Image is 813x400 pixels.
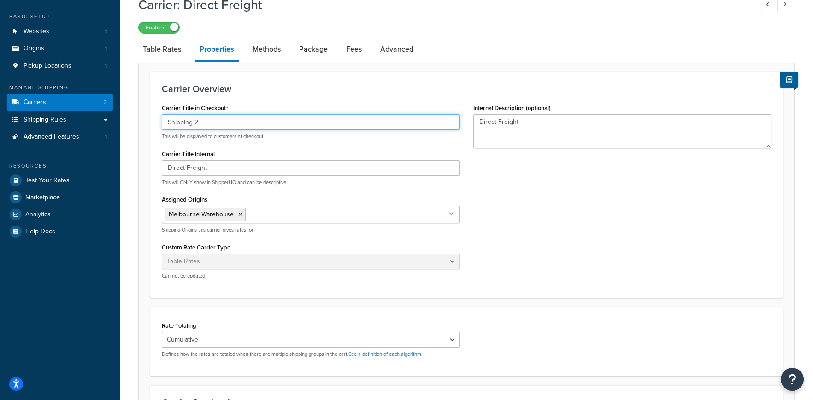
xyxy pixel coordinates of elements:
[7,40,113,57] a: Origins1
[162,104,228,112] label: Carrier Title in Checkout
[162,196,207,203] label: Assigned Origins
[7,94,113,111] li: Carriers
[295,38,332,60] a: Package
[162,272,460,279] p: Can not be updated
[25,194,60,202] span: Marketplace
[105,28,107,35] span: 1
[24,45,44,52] span: Origins
[162,351,460,358] p: Defines how the rates are totaled when there are multiple shipping groups in the cart.
[473,104,551,111] label: Internal Description (optional)
[24,62,71,70] span: Pickup Locations
[348,350,423,358] a: See a definition of each algorithm.
[780,72,798,88] button: Show Help Docs
[24,99,46,106] span: Carriers
[7,111,113,128] a: Shipping Rules
[473,114,771,148] textarea: Direct Freight
[162,322,196,329] label: Rate Totaling
[7,23,113,40] li: Websites
[7,84,113,92] div: Manage Shipping
[105,133,107,141] span: 1
[139,22,179,33] label: Enabled
[25,211,51,219] span: Analytics
[24,116,66,124] span: Shipping Rules
[7,40,113,57] li: Origins
[781,368,804,391] button: Open Resource Center
[104,99,107,106] span: 2
[195,38,239,62] a: Properties
[7,128,113,145] a: Advanced Features1
[162,133,460,140] p: This will be displayed to customers at checkout
[7,94,113,111] a: Carriers2
[7,172,113,189] a: Test Your Rates
[7,162,113,170] div: Resources
[105,62,107,70] span: 1
[7,206,113,223] a: Analytics
[25,228,55,236] span: Help Docs
[24,28,49,35] span: Websites
[169,209,234,219] span: Melbourne Warehouse
[162,84,771,94] h3: Carrier Overview
[7,58,113,75] li: Pickup Locations
[162,226,460,233] p: Shipping Origins this carrier gives rates for
[7,13,113,21] div: Basic Setup
[24,133,79,141] span: Advanced Features
[376,38,418,60] a: Advanced
[138,38,186,60] a: Table Rates
[7,58,113,75] a: Pickup Locations1
[25,177,70,185] span: Test Your Rates
[342,38,366,60] a: Fees
[162,151,215,157] label: Carrier Title Internal
[162,244,230,251] label: Custom Rate Carrier Type
[105,45,107,52] span: 1
[7,223,113,240] a: Help Docs
[248,38,285,60] a: Methods
[7,128,113,145] li: Advanced Features
[162,179,460,186] p: This will ONLY show in ShipperHQ and can be descriptive
[7,189,113,206] a: Marketplace
[7,23,113,40] a: Websites1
